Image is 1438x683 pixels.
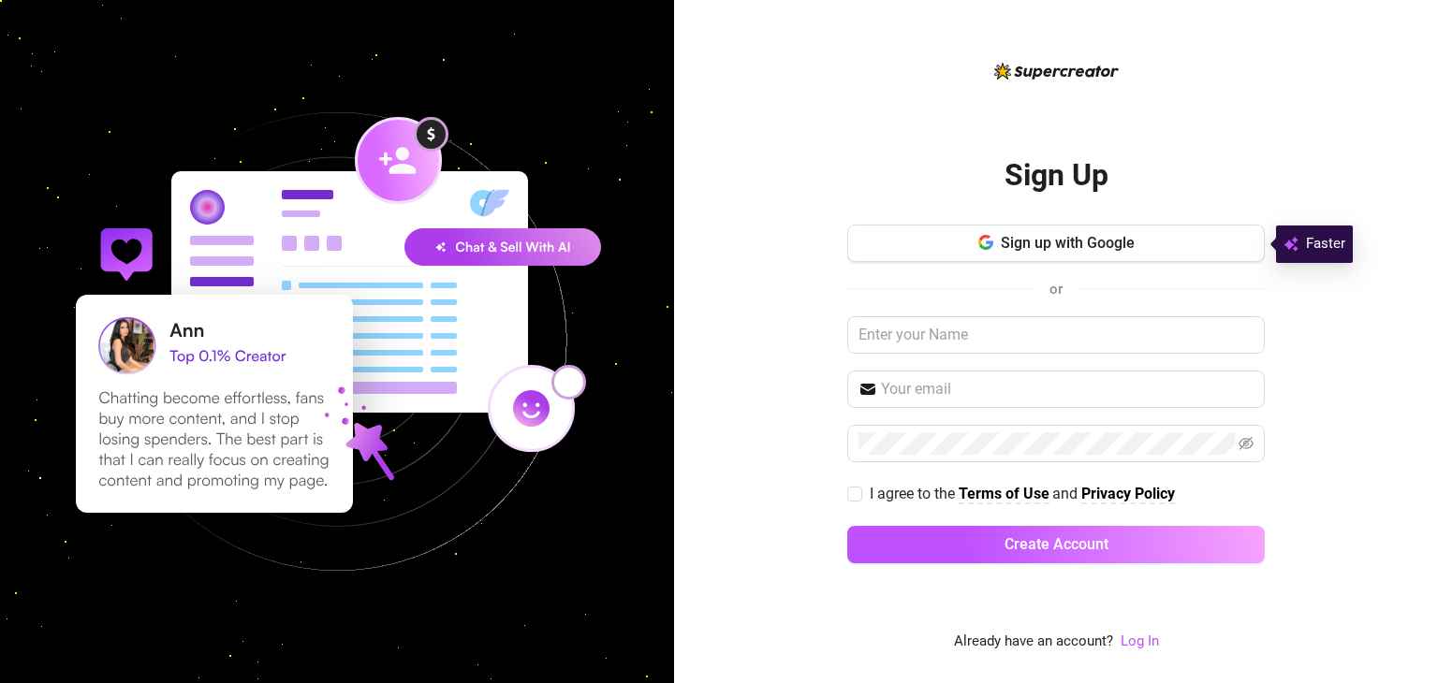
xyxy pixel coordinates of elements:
a: Terms of Use [959,485,1049,504]
span: Create Account [1005,535,1108,553]
a: Log In [1121,632,1159,649]
input: Enter your Name [847,316,1265,354]
span: eye-invisible [1239,436,1254,451]
input: Your email [881,378,1254,400]
strong: Privacy Policy [1081,485,1175,502]
button: Sign up with Google [847,225,1265,262]
span: or [1049,281,1063,298]
button: Create Account [847,526,1265,563]
span: Faster [1306,233,1345,255]
img: svg%3e [1284,233,1299,255]
a: Privacy Policy [1081,485,1175,504]
span: Already have an account? [954,631,1113,653]
h2: Sign Up [1005,156,1108,195]
img: logo-BBDzfeDw.svg [994,63,1119,80]
span: and [1052,485,1081,502]
span: I agree to the [870,485,959,502]
img: signup-background-D0MIrEPF.svg [13,18,661,665]
strong: Terms of Use [959,485,1049,502]
span: Sign up with Google [1001,234,1135,252]
a: Log In [1121,631,1159,653]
